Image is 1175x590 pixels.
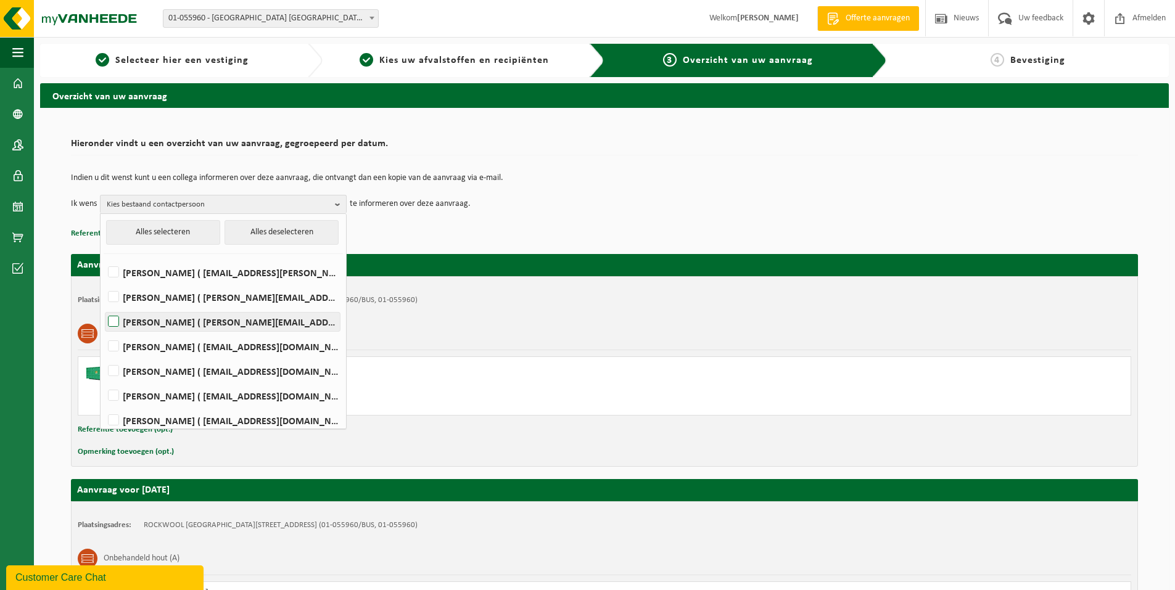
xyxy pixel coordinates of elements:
[737,14,799,23] strong: [PERSON_NAME]
[105,263,340,282] label: [PERSON_NAME] ( [EMAIL_ADDRESS][PERSON_NAME][DOMAIN_NAME] )
[115,55,249,65] span: Selecteer hier een vestiging
[96,53,109,67] span: 1
[104,549,179,568] h3: Onbehandeld hout (A)
[107,195,330,214] span: Kies bestaand contactpersoon
[77,260,170,270] strong: Aanvraag voor [DATE]
[663,53,677,67] span: 3
[77,485,170,495] strong: Aanvraag voor [DATE]
[78,521,131,529] strong: Plaatsingsadres:
[71,195,97,213] p: Ik wens
[817,6,919,31] a: Offerte aanvragen
[163,9,379,28] span: 01-055960 - ROCKWOOL BELGIUM NV - WIJNEGEM
[683,55,813,65] span: Overzicht van uw aanvraag
[134,399,654,409] div: Aantal: 1
[379,55,549,65] span: Kies uw afvalstoffen en recipiënten
[78,422,173,438] button: Referentie toevoegen (opt.)
[78,296,131,304] strong: Plaatsingsadres:
[360,53,373,67] span: 2
[106,220,220,245] button: Alles selecteren
[105,313,340,331] label: [PERSON_NAME] ( [PERSON_NAME][EMAIL_ADDRESS][DOMAIN_NAME] )
[71,139,1138,155] h2: Hieronder vindt u een overzicht van uw aanvraag, gegroepeerd per datum.
[71,174,1138,182] p: Indien u dit wenst kunt u een collega informeren over deze aanvraag, die ontvangt dan een kopie v...
[991,53,1004,67] span: 4
[105,337,340,356] label: [PERSON_NAME] ( [EMAIL_ADDRESS][DOMAIN_NAME] )
[843,12,913,25] span: Offerte aanvragen
[105,411,340,430] label: [PERSON_NAME] ( [EMAIL_ADDRESS][DOMAIN_NAME] )
[144,520,418,530] td: ROCKWOOL [GEOGRAPHIC_DATA][STREET_ADDRESS] (01-055960/BUS, 01-055960)
[100,195,347,213] button: Kies bestaand contactpersoon
[1010,55,1065,65] span: Bevestiging
[40,83,1169,107] h2: Overzicht van uw aanvraag
[105,387,340,405] label: [PERSON_NAME] ( [EMAIL_ADDRESS][DOMAIN_NAME] )
[350,195,471,213] p: te informeren over deze aanvraag.
[71,226,166,242] button: Referentie toevoegen (opt.)
[329,53,580,68] a: 2Kies uw afvalstoffen en recipiënten
[46,53,298,68] a: 1Selecteer hier een vestiging
[105,288,340,306] label: [PERSON_NAME] ( [PERSON_NAME][EMAIL_ADDRESS][DOMAIN_NAME] )
[163,10,378,27] span: 01-055960 - ROCKWOOL BELGIUM NV - WIJNEGEM
[78,444,174,460] button: Opmerking toevoegen (opt.)
[134,383,654,393] div: Ophalen en plaatsen lege container
[225,220,339,245] button: Alles deselecteren
[105,362,340,380] label: [PERSON_NAME] ( [EMAIL_ADDRESS][DOMAIN_NAME] )
[85,363,122,382] img: HK-XC-30-GN-00.png
[6,563,206,590] iframe: chat widget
